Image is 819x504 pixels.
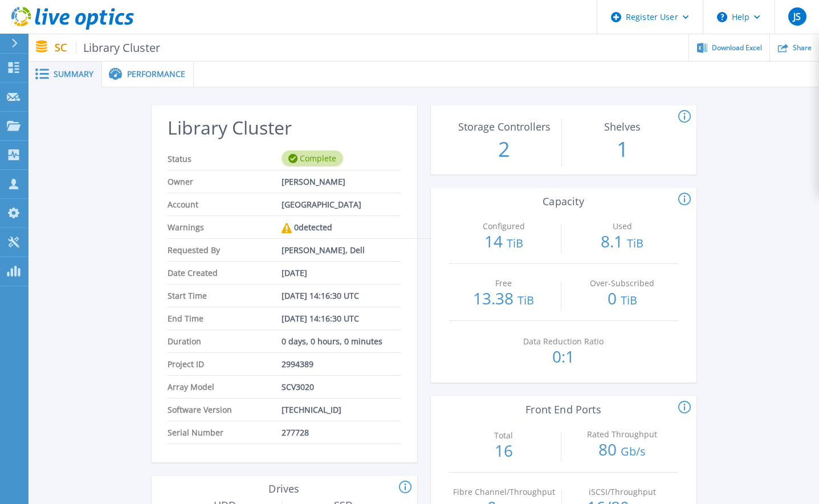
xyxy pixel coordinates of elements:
[282,353,313,375] span: 2994389
[570,279,674,287] p: Over-Subscribed
[76,41,161,54] span: Library Cluster
[627,235,643,251] span: TiB
[282,239,365,261] span: [PERSON_NAME], Dell
[282,170,345,193] span: [PERSON_NAME]
[570,430,674,438] p: Rated Throughput
[621,444,646,459] span: Gb/s
[282,421,309,444] span: 277728
[567,290,677,308] p: 0
[449,233,559,251] p: 14
[507,235,523,251] span: TiB
[508,348,618,364] p: 0:1
[55,41,161,54] p: SC
[451,432,556,440] p: Total
[282,330,382,352] span: 0 days, 0 hours, 0 minutes
[282,307,359,330] span: [DATE] 14:16:30 UTC
[282,399,341,421] span: [TECHNICAL_ID]
[168,330,282,352] span: Duration
[168,353,282,375] span: Project ID
[54,70,93,78] span: Summary
[621,292,637,308] span: TiB
[282,376,314,398] span: SCV3020
[168,262,282,284] span: Date Created
[568,135,678,164] p: 1
[168,148,282,170] span: Status
[571,121,675,132] p: Shelves
[449,290,559,308] p: 13.38
[511,338,616,346] p: Data Reduction Ratio
[168,117,400,139] h2: Library Cluster
[449,135,559,164] p: 2
[793,12,801,21] span: JS
[452,121,556,132] p: Storage Controllers
[168,239,282,261] span: Requested By
[168,421,282,444] span: Serial Number
[282,262,307,284] span: [DATE]
[168,284,282,307] span: Start Time
[518,292,534,308] span: TiB
[567,233,677,251] p: 8.1
[449,442,559,458] p: 16
[282,284,359,307] span: [DATE] 14:16:30 UTC
[168,399,282,421] span: Software Version
[168,307,282,330] span: End Time
[168,193,282,216] span: Account
[168,216,282,238] span: Warnings
[451,279,556,287] p: Free
[567,441,677,460] p: 80
[451,222,556,230] p: Configured
[452,488,556,496] p: Fibre Channel/Throughput
[168,376,282,398] span: Array Model
[282,193,361,216] span: [GEOGRAPHIC_DATA]
[712,44,762,51] span: Download Excel
[282,151,343,166] div: Complete
[127,70,185,78] span: Performance
[168,170,282,193] span: Owner
[570,222,674,230] p: Used
[282,216,332,239] div: 0 detected
[793,44,812,51] span: Share
[571,488,675,496] p: iSCSI/Throughput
